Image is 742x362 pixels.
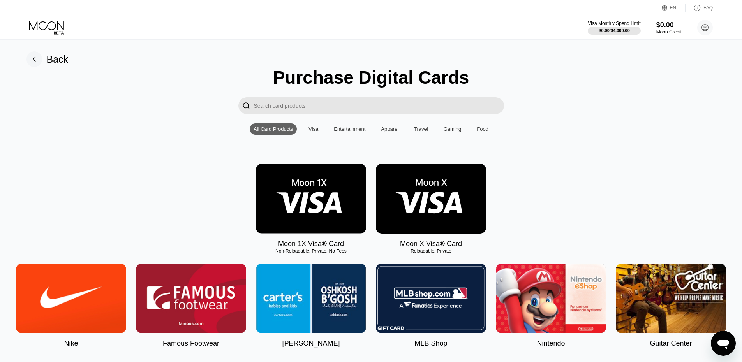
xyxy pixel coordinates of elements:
div: $0.00Moon Credit [656,21,682,35]
div: Visa Monthly Spend Limit [588,21,640,26]
div:  [238,97,254,114]
div: Moon Credit [656,29,682,35]
div: Reloadable, Private [376,248,486,254]
div: Visa [308,126,318,132]
div: Visa Monthly Spend Limit$0.00/$4,000.00 [588,21,640,35]
div: Travel [410,123,432,135]
div: Nintendo [537,339,565,348]
div: $0.00 [656,21,682,29]
div: Gaming [440,123,465,135]
div: Visa [305,123,322,135]
div: All Card Products [254,126,293,132]
div: Moon 1X Visa® Card [278,240,344,248]
div: FAQ [686,4,713,12]
div: Gaming [444,126,462,132]
div: Famous Footwear [163,339,219,348]
div: Guitar Center [650,339,692,348]
div: Food [473,123,492,135]
div: Back [47,54,69,65]
div: MLB Shop [414,339,447,348]
div: Purchase Digital Cards [273,67,469,88]
iframe: Кнопка запуска окна обмена сообщениями [711,331,736,356]
div: [PERSON_NAME] [282,339,340,348]
div: Non-Reloadable, Private, No Fees [256,248,366,254]
div: $0.00 / $4,000.00 [599,28,630,33]
div: Apparel [377,123,402,135]
div: Moon X Visa® Card [400,240,462,248]
div: EN [662,4,686,12]
div: Back [26,51,69,67]
div: Apparel [381,126,398,132]
div: Travel [414,126,428,132]
input: Search card products [254,97,504,114]
div:  [242,101,250,110]
div: Entertainment [334,126,365,132]
div: Food [477,126,488,132]
div: Nike [64,339,78,348]
div: Entertainment [330,123,369,135]
div: EN [670,5,677,11]
div: All Card Products [250,123,297,135]
div: FAQ [703,5,713,11]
